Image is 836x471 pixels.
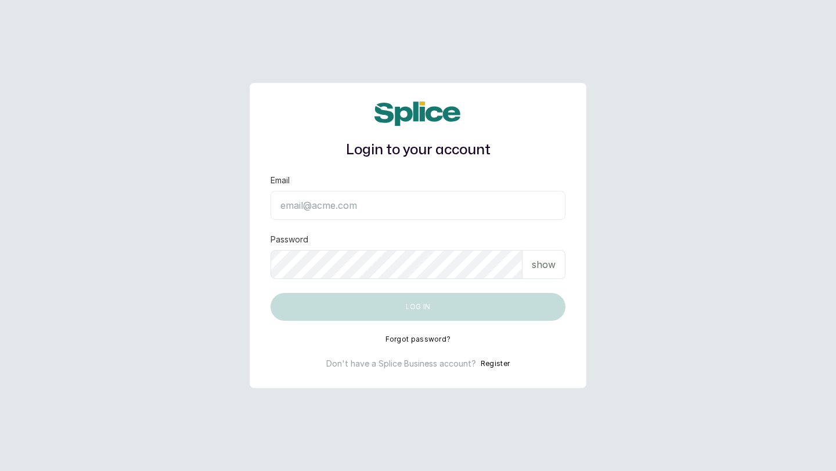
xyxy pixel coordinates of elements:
button: Log in [271,293,565,321]
h1: Login to your account [271,140,565,161]
p: Don't have a Splice Business account? [326,358,476,369]
label: Email [271,175,290,186]
p: show [532,258,556,271]
input: email@acme.com [271,191,565,220]
button: Forgot password? [385,335,451,344]
label: Password [271,234,308,245]
button: Register [481,358,510,369]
